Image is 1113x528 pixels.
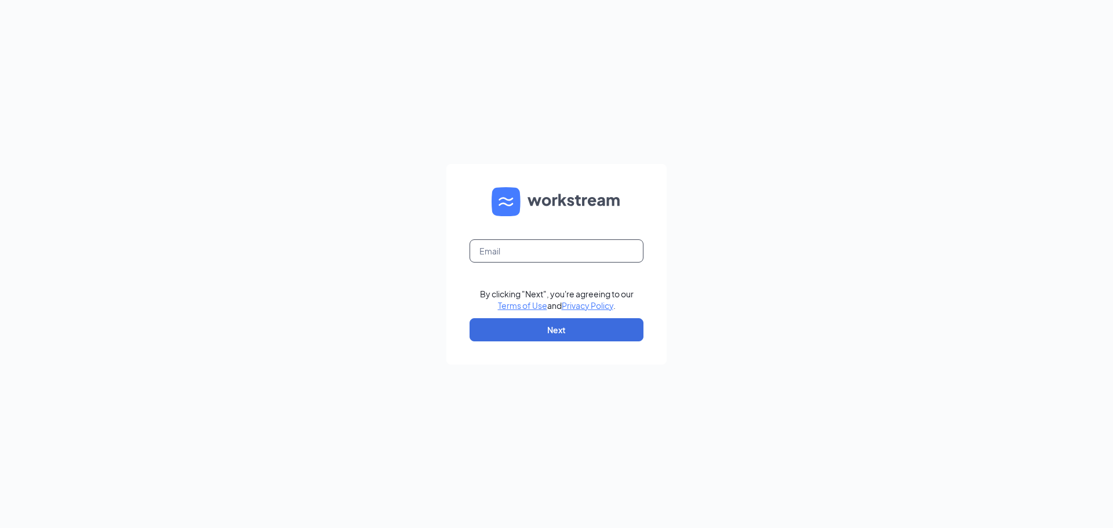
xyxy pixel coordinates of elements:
[470,318,643,341] button: Next
[480,288,634,311] div: By clicking "Next", you're agreeing to our and .
[498,300,547,311] a: Terms of Use
[492,187,621,216] img: WS logo and Workstream text
[470,239,643,263] input: Email
[562,300,613,311] a: Privacy Policy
